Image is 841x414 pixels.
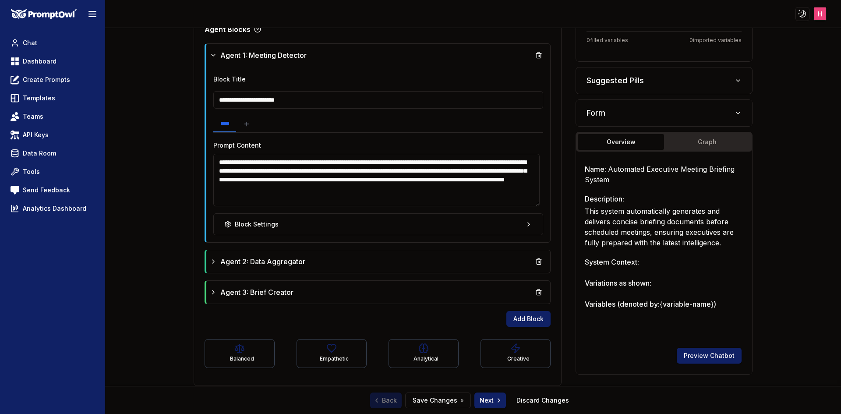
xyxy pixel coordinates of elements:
[506,311,551,327] button: Add Block
[7,72,98,88] a: Create Prompts
[585,299,743,309] h3: Variables (denoted by: {variable-name} )
[474,393,506,408] button: Next
[578,134,664,150] button: Overview
[507,354,530,364] div: Creative
[7,53,98,69] a: Dashboard
[7,201,98,216] a: Analytics Dashboard
[689,37,742,44] span: 0 imported variables
[213,213,544,235] button: Block Settings
[205,26,251,33] p: Agent Blocks
[7,35,98,51] a: Chat
[585,257,743,267] h3: System Context:
[585,165,735,184] span: Automated Executive Meeting Briefing System
[7,109,98,124] a: Teams
[481,339,551,368] button: Creative
[23,131,49,139] span: API Keys
[224,220,279,229] div: Block Settings
[220,50,307,60] span: Agent 1: Meeting Detector
[11,9,77,20] img: PromptOwl
[7,182,98,198] a: Send Feedback
[23,94,55,103] span: Templates
[23,57,57,66] span: Dashboard
[585,206,743,248] p: This system automatically generates and delivers concise briefing documents before scheduled meet...
[7,127,98,143] a: API Keys
[480,396,502,405] span: Next
[7,90,98,106] a: Templates
[320,354,349,364] div: Empathetic
[23,75,70,84] span: Create Prompts
[297,339,367,368] button: Empathetic
[576,67,752,94] button: Suggested Pills
[220,256,305,267] span: Agent 2: Data Aggregator
[405,393,471,408] button: Save Changes
[585,164,743,185] h3: Name:
[585,278,743,288] h3: Variations as shown:
[677,348,742,364] button: Preview Chatbot
[7,145,98,161] a: Data Room
[516,396,569,405] a: Discard Changes
[23,39,37,47] span: Chat
[389,339,459,368] button: Analytical
[664,134,750,150] button: Graph
[587,37,628,44] span: 0 filled variables
[213,142,261,149] label: Prompt Content
[23,204,86,213] span: Analytics Dashboard
[23,186,70,195] span: Send Feedback
[213,75,246,83] label: Block Title
[23,167,40,176] span: Tools
[585,194,743,204] h3: Description:
[220,287,293,297] span: Agent 3: Brief Creator
[11,186,19,195] img: feedback
[23,149,56,158] span: Data Room
[413,354,438,364] div: Analytical
[576,100,752,126] button: Form
[509,393,576,408] button: Discard Changes
[23,112,43,121] span: Teams
[205,339,275,368] button: Balanced
[230,354,254,364] div: Balanced
[814,7,827,20] img: ACg8ocJJXoBNX9W-FjmgwSseULRJykJmqCZYzqgfQpEi3YodQgNtRg=s96-c
[7,164,98,180] a: Tools
[370,393,402,408] a: Back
